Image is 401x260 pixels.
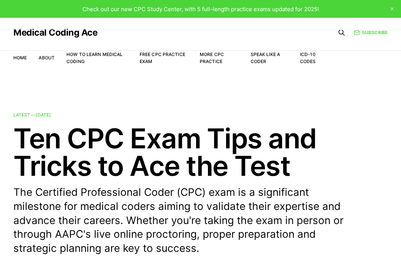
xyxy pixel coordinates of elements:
a: About [39,55,55,60]
a: ICD-10 Codes [300,52,316,64]
a: More CPC Practice [200,52,224,64]
button: close [386,3,398,15]
a: Free CPC Practice Exam [140,52,185,64]
a: Medical Coding Ace [13,28,97,37]
p: The Certified Professional Coder (CPC) exam is a significant milestone for medical coders aiming ... [13,185,355,256]
a: How to Learn Medical Coding [66,52,123,64]
iframe: portal-trigger [274,224,401,260]
time: [DATE] [36,112,51,118]
a: Subscribe [354,29,388,36]
h2: Ten CPC Exam Tips and Tricks to Ace the Test [13,125,388,180]
span: Latest — [13,112,51,118]
span: Check out our new CPC Study Center, with 5 full-length practice exams updated for 2025! [82,6,319,13]
a: Speak Like a Coder [251,52,280,64]
a: Home [13,55,27,60]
